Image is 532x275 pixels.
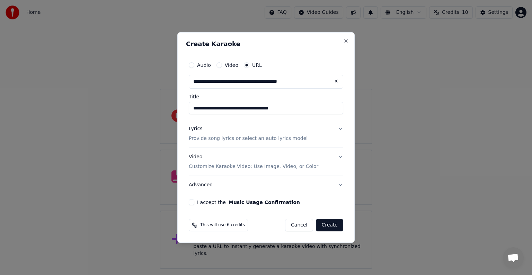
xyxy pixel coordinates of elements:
[252,63,262,68] label: URL
[189,125,202,132] div: Lyrics
[285,219,313,231] button: Cancel
[189,163,318,170] p: Customize Karaoke Video: Use Image, Video, or Color
[200,222,245,228] span: This will use 6 credits
[197,200,300,205] label: I accept the
[189,120,343,148] button: LyricsProvide song lyrics or select an auto lyrics model
[189,94,343,99] label: Title
[189,176,343,194] button: Advanced
[197,63,211,68] label: Audio
[189,148,343,176] button: VideoCustomize Karaoke Video: Use Image, Video, or Color
[189,135,308,142] p: Provide song lyrics or select an auto lyrics model
[189,153,318,170] div: Video
[186,41,346,47] h2: Create Karaoke
[225,63,238,68] label: Video
[229,200,300,205] button: I accept the
[316,219,343,231] button: Create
